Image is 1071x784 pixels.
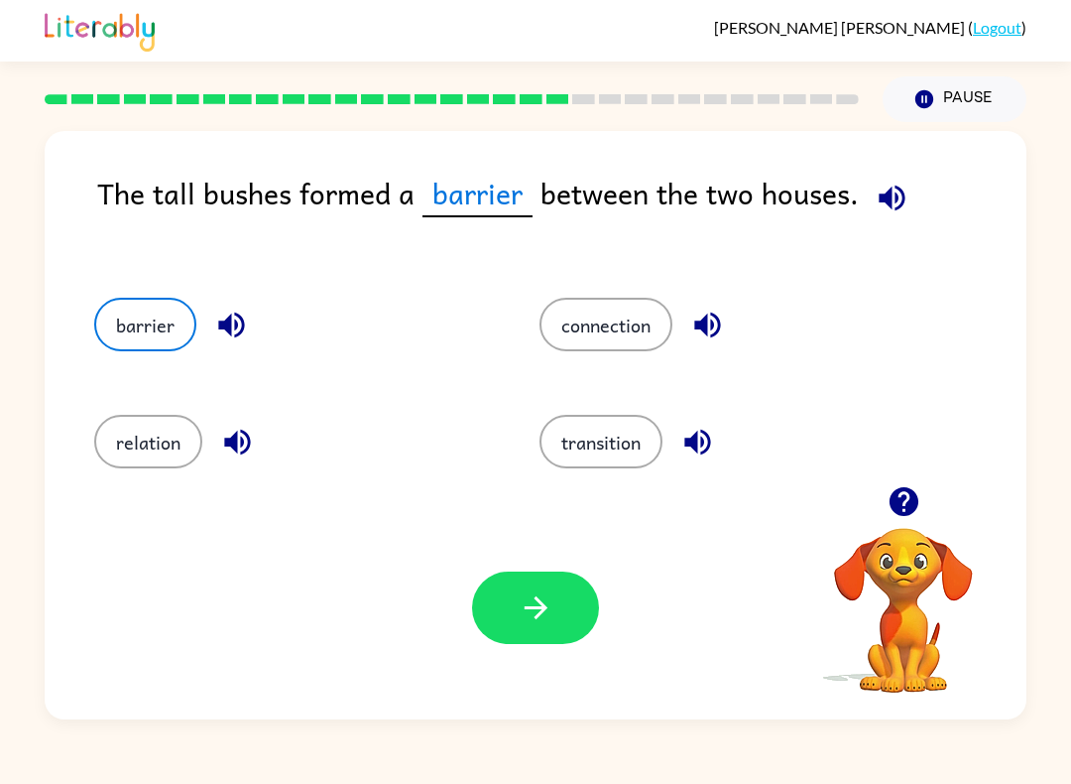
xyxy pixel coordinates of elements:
button: Pause [883,76,1026,122]
div: The tall bushes formed a between the two houses. [97,171,1026,258]
video: Your browser must support playing .mp4 files to use Literably. Please try using another browser. [804,497,1003,696]
div: ( ) [714,18,1026,37]
a: Logout [973,18,1021,37]
span: barrier [422,171,533,217]
button: relation [94,415,202,468]
span: [PERSON_NAME] [PERSON_NAME] [714,18,968,37]
button: transition [539,415,662,468]
button: connection [539,298,672,351]
button: barrier [94,298,196,351]
img: Literably [45,8,155,52]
